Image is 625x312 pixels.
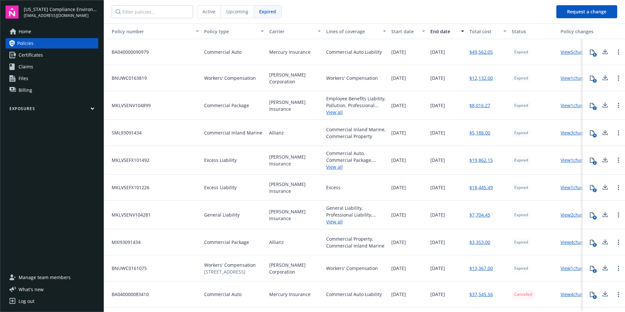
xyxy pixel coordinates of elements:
a: View 1 changes [561,102,591,108]
span: [DATE] [391,291,406,298]
div: Commercial Auto Liability [326,291,382,298]
input: Filter policies... [112,5,193,18]
span: Expired [514,185,528,191]
span: [DATE] [430,265,445,272]
a: Open options [615,156,622,164]
a: $8,016.27 [469,102,490,109]
a: Open options [615,102,622,109]
span: [DATE] [430,291,445,298]
span: Workers' Compensation [204,262,256,268]
a: Open options [615,184,622,191]
a: View 4 changes [561,291,591,297]
div: Status [512,28,555,35]
button: Carrier [267,23,324,39]
div: Employee Benefits Liability, Pollution, Professional Liability, General Liability [326,95,386,109]
a: View 4 changes [561,239,591,245]
span: MKLV5ENV104899 [106,102,151,109]
button: Policy changes [558,23,599,39]
a: Policies [6,38,98,49]
span: [EMAIL_ADDRESS][DOMAIN_NAME] [24,13,98,19]
a: View all [326,218,386,225]
span: Expired [514,212,528,218]
a: Open options [615,264,622,272]
span: [US_STATE] Compliance Environmental, LLC [24,6,98,13]
div: Workers' Compensation [326,75,378,81]
a: Billing [6,85,98,95]
a: View 5 changes [561,49,591,55]
button: End date [428,23,467,39]
div: 2 [593,106,597,110]
a: View 1 changes [561,75,591,81]
span: General Liability [204,211,240,218]
span: Commercial Package [204,102,249,109]
a: $18,445.49 [469,184,493,191]
a: View all [326,163,386,170]
a: $19,862.15 [469,157,493,163]
span: Expired [514,239,528,245]
a: Open options [615,129,622,137]
span: [DATE] [430,49,445,55]
button: 5 [586,288,599,301]
div: Policy changes [561,28,596,35]
span: Home [19,26,31,37]
span: BNUWC0163819 [106,75,147,81]
span: [DATE] [430,129,445,136]
div: Carrier [269,28,314,35]
span: [DATE] [391,75,406,81]
div: 6 [593,53,597,57]
span: Expired [514,75,528,81]
div: 2 [593,269,597,273]
span: [DATE] [391,49,406,55]
span: [DATE] [430,75,445,81]
a: Open options [615,291,622,298]
span: MXI93091434 [106,239,141,246]
span: [STREET_ADDRESS] [204,268,256,275]
a: Open options [615,211,622,219]
span: Workers' Compensation [204,75,256,81]
button: Lines of coverage [324,23,389,39]
div: 4 [593,216,597,220]
div: Workers' Compensation [326,265,378,272]
div: Commercial Inland Marine, Commercial Property [326,126,386,140]
span: BNUWC0161075 [106,265,147,272]
button: 5 [586,236,599,249]
button: 4 [586,126,599,139]
span: [DATE] [430,211,445,218]
span: Commercial Auto [204,49,242,55]
button: 2 [586,154,599,167]
a: $13,367.00 [469,265,493,272]
div: Commercial Property, Commercial Inland Marine [326,235,386,249]
span: Commercial Package [204,239,249,246]
button: 6 [586,46,599,59]
span: MKLV5EFX101226 [106,184,149,191]
div: Toggle SortBy [106,28,192,35]
span: Expired [514,103,528,108]
button: Total cost [467,23,509,39]
img: navigator-logo.svg [6,6,19,19]
div: 3 [593,79,597,83]
a: $7,704.45 [469,211,490,218]
span: Active [202,8,215,15]
span: Commercial Auto [204,291,242,298]
span: Billing [19,85,32,95]
span: BA040000090979 [106,49,149,55]
a: Claims [6,62,98,72]
div: Policy number [106,28,192,35]
span: [PERSON_NAME] Corporation [269,71,321,85]
a: Home [6,26,98,37]
span: [PERSON_NAME] Insurance [269,99,321,112]
a: $37,545.56 [469,291,493,298]
span: Cancelled [514,291,532,297]
div: End date [430,28,457,35]
span: [DATE] [391,265,406,272]
span: MKLV5ENV104281 [106,211,151,218]
span: [DATE] [391,184,406,191]
button: 2 [586,262,599,275]
span: [DATE] [391,157,406,163]
span: Allianz [269,239,284,246]
span: Mercury Insurance [269,291,311,298]
button: 2 [586,99,599,112]
span: Certificates [19,50,43,60]
span: SML93091434 [106,129,142,136]
a: View 2 changes [561,212,591,218]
